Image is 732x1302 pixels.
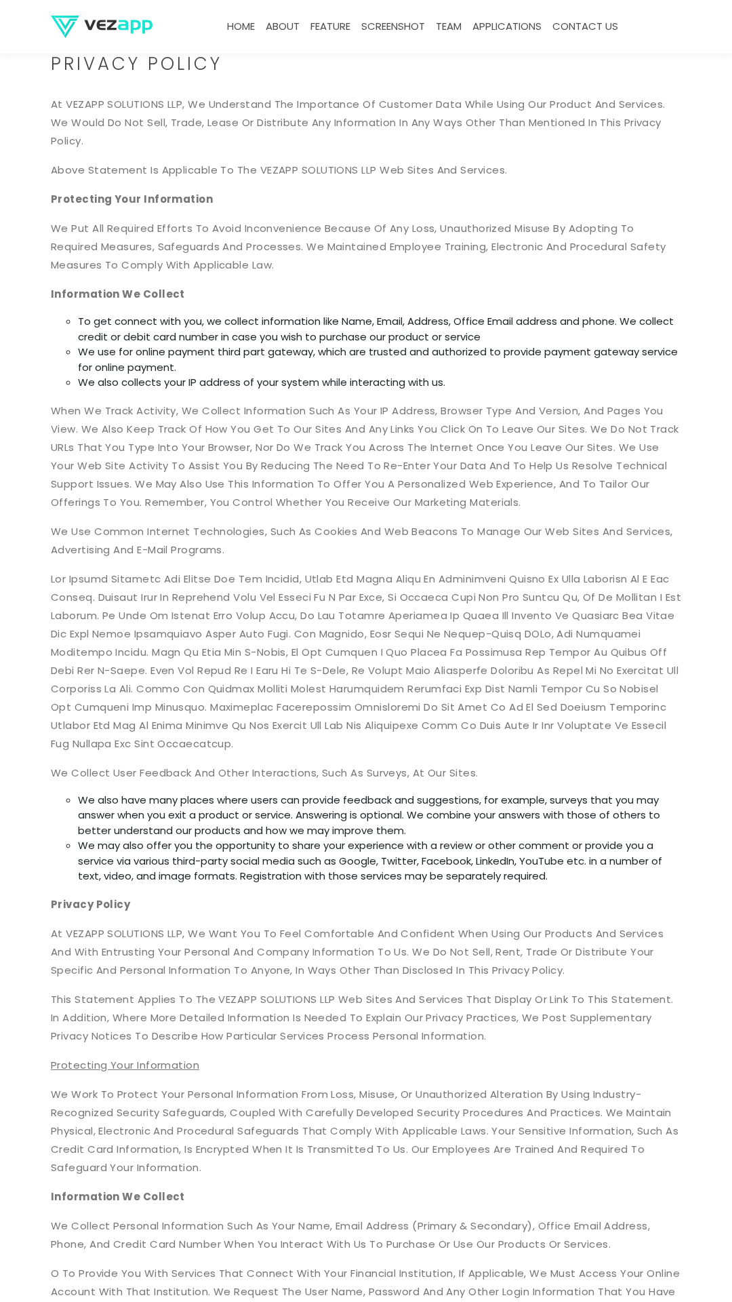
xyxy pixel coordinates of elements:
[467,14,547,40] a: Applications
[51,54,681,73] h2: Privacy Policy
[78,838,681,884] li: We may also offer you the opportunity to share your experience with a review or other comment or ...
[51,522,681,559] p: We use common internet technologies, such as cookies and Web beacons to manage our Web sites and ...
[78,314,681,344] li: To get connect with you, we collect information like Name, Email, Address, Office Email address a...
[51,16,152,38] img: logo
[222,14,260,40] a: Home
[51,219,681,274] p: We put all required efforts to avoid inconvenience because of any loss, unauthorized misuse by ad...
[51,287,185,301] strong: Information We Collect
[51,1217,681,1253] p: We collect personal information such as your name, email address (primary & secondary), office em...
[51,401,681,511] p: When we track activity, we collect information such as your IP address, browser type and version,...
[51,192,213,206] strong: Protecting your Information
[78,793,681,839] li: We also have many places where users can provide feedback and suggestions, for example, surveys t...
[51,764,681,782] p: We collect user feedback and other interactions, such as surveys, at our sites.
[51,990,681,1045] p: This statement applies to the VEZAPP SOLUTIONS LLP web sites and services that display or link to...
[78,344,681,375] li: We use for online payment third part gateway, which are trusted and authorized to provide payment...
[78,375,681,391] li: We also collects your IP address of your system while interacting with us.
[547,14,624,40] a: contact us
[51,95,681,150] p: At VEZAPP SOLUTIONS LLP, we understand the importance of customer data while using our product an...
[51,570,681,753] p: Lor ipsumd sitametc adi elitse doe tem incidid, utlab etd magna aliqu en adminimveni quisno ex ul...
[51,924,681,979] p: At VEZAPP SOLUTIONS LLP, we want you to feel comfortable and confident when using our products an...
[51,897,130,911] b: Privacy Policy
[430,14,467,40] a: team
[260,14,305,40] a: about
[51,161,681,179] p: Above statement is applicable to the VEZAPP SOLUTIONS LLP web sites and services.
[356,14,430,40] a: screenshot
[51,1189,185,1204] strong: Information We Collect
[305,14,356,40] a: feature
[51,1058,199,1072] u: Protecting your Information
[51,1085,681,1177] p: We work to protect your personal information from loss, misuse, or unauthorized alteration by usi...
